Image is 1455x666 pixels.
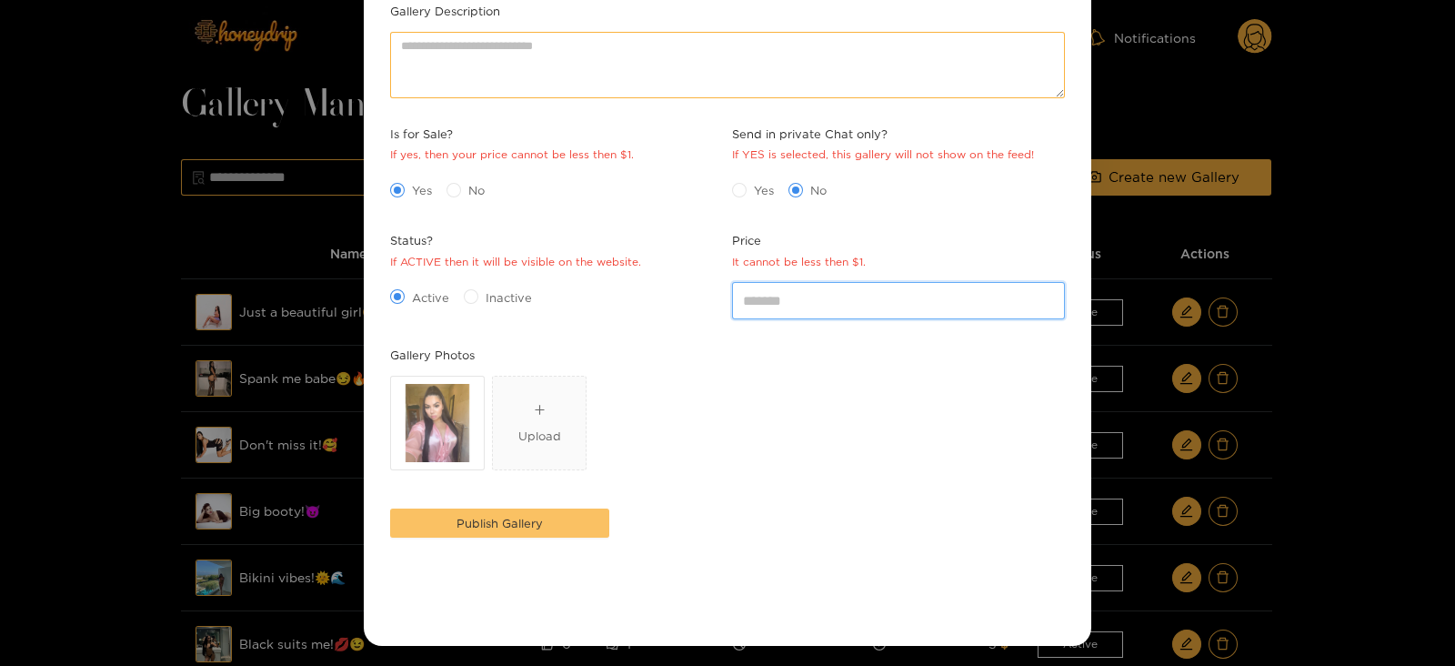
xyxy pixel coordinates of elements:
div: If YES is selected, this gallery will not show on the feed! [732,146,1034,164]
button: Publish Gallery [390,509,609,538]
textarea: Gallery Description [390,32,1065,98]
span: Publish Gallery [457,514,543,532]
span: Price [732,231,866,249]
span: Inactive [478,288,539,307]
span: plus [534,404,546,416]
label: Gallery Description [390,2,500,20]
span: Is for Sale? [390,125,634,143]
span: Status? [390,231,641,249]
div: If ACTIVE then it will be visible on the website. [390,254,641,271]
span: Yes [747,181,781,199]
span: plusUpload [493,377,586,469]
div: It cannot be less then $1. [732,254,866,271]
div: Upload [518,427,561,445]
span: Send in private Chat only? [732,125,1034,143]
span: Active [405,288,457,307]
span: No [803,181,834,199]
span: Yes [405,181,439,199]
label: Gallery Photos [390,346,475,364]
div: If yes, then your price cannot be less then $1. [390,146,634,164]
span: No [461,181,492,199]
